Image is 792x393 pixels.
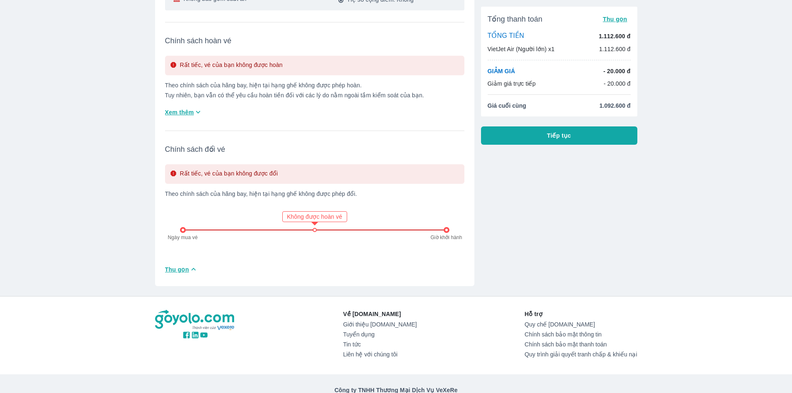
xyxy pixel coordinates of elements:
[603,16,627,22] span: Thu gọn
[162,105,206,119] button: Xem thêm
[488,79,536,88] p: Giảm giá trực tiếp
[488,14,543,24] span: Tổng thanh toán
[488,45,555,53] p: VietJet Air (Người lớn) x1
[488,101,526,110] span: Giá cuối cùng
[165,190,464,197] p: Theo chính sách của hãng bay, hiện tại hạng ghế không được phép đổi.
[180,169,278,179] p: Rất tiếc, vé của bạn không được đổi
[600,101,631,110] span: 1.092.600 đ
[525,341,637,348] a: Chính sách bảo mật thanh toán
[603,67,630,75] p: - 20.000 đ
[488,67,515,75] p: GIẢM GIÁ
[164,235,202,240] p: Ngày mua vé
[155,310,236,331] img: logo
[547,131,571,140] span: Tiếp tục
[165,82,464,99] p: Theo chính sách của hãng bay, hiện tại hạng ghế không được phép hoàn. Tuy nhiên, bạn vẫn có thể y...
[525,310,637,318] p: Hỗ trợ
[599,32,630,40] p: 1.112.600 đ
[525,351,637,358] a: Quy trình giải quyết tranh chấp & khiếu nại
[343,321,417,328] a: Giới thiệu [DOMAIN_NAME]
[162,262,201,276] button: Thu gọn
[165,144,464,154] span: Chính sách đổi vé
[599,45,631,53] p: 1.112.600 đ
[525,321,637,328] a: Quy chế [DOMAIN_NAME]
[180,61,283,70] p: Rất tiếc, vé của bạn không được hoàn
[165,108,194,116] span: Xem thêm
[284,213,346,221] p: Không được hoàn vé
[604,79,631,88] p: - 20.000 đ
[428,235,465,240] p: Giờ khởi hành
[525,331,637,338] a: Chính sách bảo mật thông tin
[343,331,417,338] a: Tuyển dụng
[343,341,417,348] a: Tin tức
[343,351,417,358] a: Liên hệ với chúng tôi
[488,32,524,41] p: TỔNG TIỀN
[165,36,464,46] span: Chính sách hoàn vé
[343,310,417,318] p: Về [DOMAIN_NAME]
[600,13,631,25] button: Thu gọn
[481,126,637,145] button: Tiếp tục
[165,265,189,274] span: Thu gọn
